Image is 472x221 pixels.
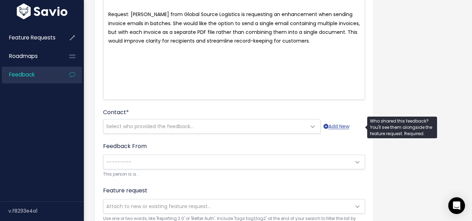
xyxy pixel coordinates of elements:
[2,48,58,64] a: Roadmaps
[2,30,58,46] a: Feature Requests
[103,186,147,195] label: Feature request
[108,11,361,44] span: Request: [PERSON_NAME] from Global Source Logistics is requesting an enhancement when sending inv...
[9,52,38,60] span: Roadmaps
[2,67,58,83] a: Feedback
[106,159,131,165] span: ---------
[8,202,84,220] div: v.f8293e4a1
[103,108,129,117] label: Contact
[103,171,365,178] small: This person is a...
[9,34,56,41] span: Feature Requests
[106,123,194,130] span: Select who provided the feedback...
[324,122,349,131] a: Add New
[448,197,465,214] div: Open Intercom Messenger
[9,71,35,78] span: Feedback
[367,117,437,138] div: Who shared this feedback? You'll see them alongside the feature request. Required.
[15,3,69,19] img: logo-white.9d6f32f41409.svg
[103,142,147,150] label: Feedback From
[106,203,211,210] span: Attach to new or existing feature request...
